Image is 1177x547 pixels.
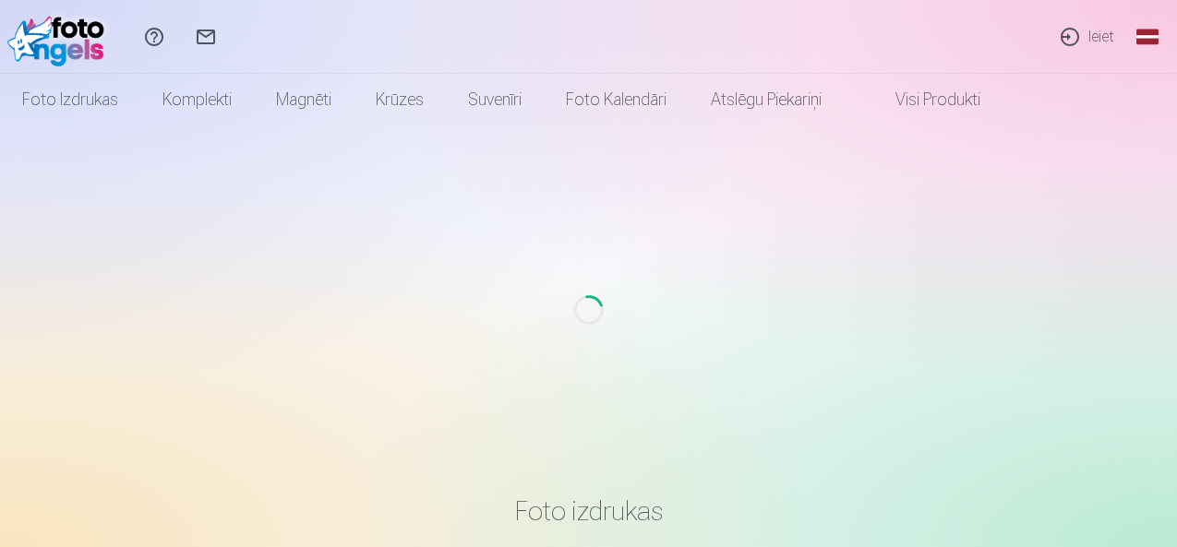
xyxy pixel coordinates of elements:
img: /fa1 [7,7,114,66]
a: Visi produkti [844,74,1003,125]
a: Komplekti [140,74,254,125]
a: Magnēti [254,74,354,125]
a: Atslēgu piekariņi [689,74,844,125]
a: Foto kalendāri [544,74,689,125]
h3: Foto izdrukas [50,494,1128,528]
a: Krūzes [354,74,446,125]
a: Suvenīri [446,74,544,125]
